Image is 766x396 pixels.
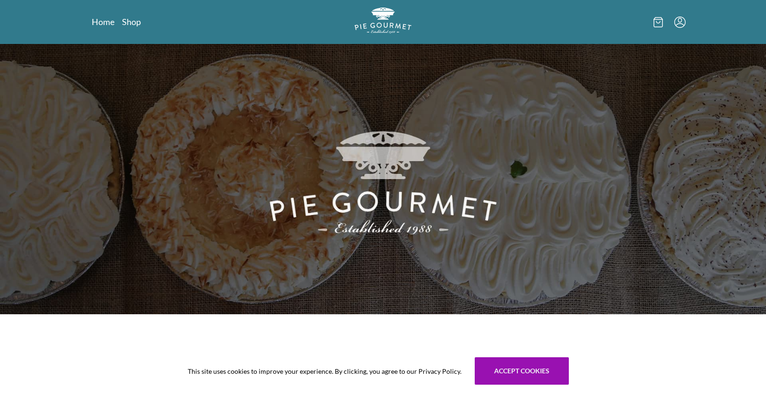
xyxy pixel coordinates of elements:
[355,8,411,34] img: logo
[92,16,114,27] a: Home
[355,8,411,36] a: Logo
[475,357,569,385] button: Accept cookies
[674,17,686,28] button: Menu
[103,344,663,359] h1: Call [PHONE_NUMBER] or Order Online
[122,16,141,27] a: Shop
[188,366,461,376] span: This site uses cookies to improve your experience. By clicking, you agree to our Privacy Policy.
